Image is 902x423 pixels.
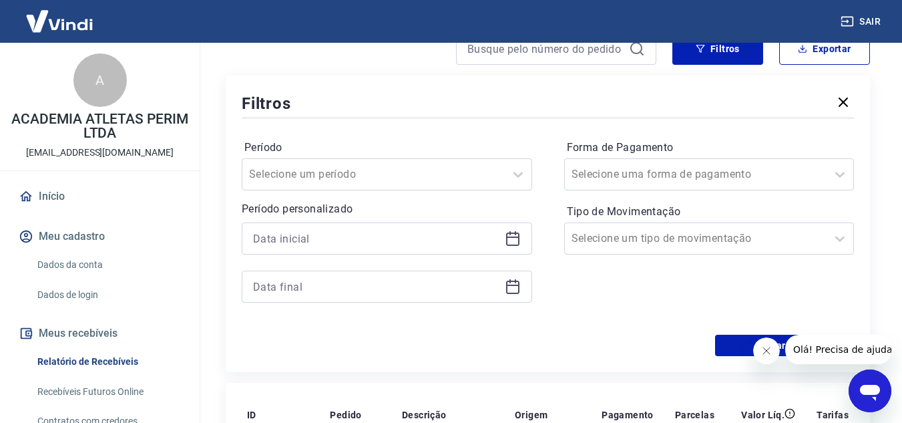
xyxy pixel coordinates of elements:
a: Recebíveis Futuros Online [32,378,184,406]
p: ACADEMIA ATLETAS PERIM LTDA [11,112,189,140]
button: Meus recebíveis [16,319,184,348]
button: Sair [838,9,886,34]
div: A [73,53,127,107]
iframe: Botão para abrir a janela de mensagens [849,370,891,412]
button: Exportar [779,33,870,65]
p: Origem [515,408,547,422]
p: ID [247,408,256,422]
p: Pagamento [602,408,654,422]
h5: Filtros [242,93,291,114]
p: Parcelas [675,408,714,422]
p: [EMAIL_ADDRESS][DOMAIN_NAME] [26,146,174,160]
p: Período personalizado [242,201,532,217]
input: Data inicial [253,229,499,249]
input: Data final [253,277,499,297]
p: Valor Líq. [741,408,784,422]
a: Dados da conta [32,251,184,279]
p: Descrição [402,408,447,422]
a: Início [16,182,184,211]
button: Filtros [672,33,763,65]
iframe: Mensagem da empresa [785,335,891,364]
label: Tipo de Movimentação [567,204,852,220]
button: Aplicar filtros [715,335,854,356]
a: Dados de login [32,281,184,309]
label: Forma de Pagamento [567,140,852,156]
iframe: Fechar mensagem [753,337,780,364]
input: Busque pelo número do pedido [467,39,624,59]
a: Relatório de Recebíveis [32,348,184,376]
span: Olá! Precisa de ajuda? [8,9,112,20]
label: Período [244,140,529,156]
p: Tarifas [817,408,849,422]
button: Meu cadastro [16,222,184,251]
img: Vindi [16,1,103,41]
p: Pedido [330,408,361,422]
